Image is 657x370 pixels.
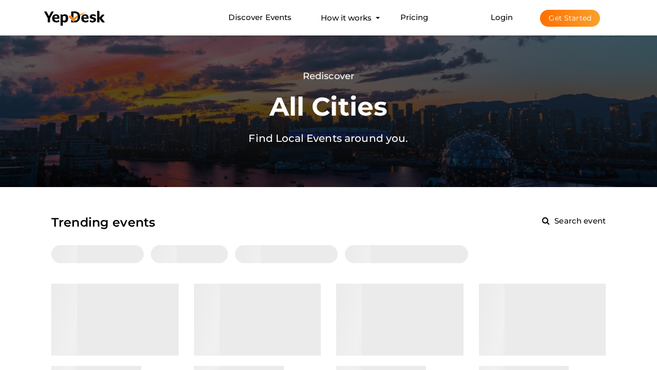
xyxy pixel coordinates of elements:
label: all cities [269,86,388,127]
span: Search event [552,216,606,226]
button: How it works [318,8,375,27]
a: Discover Events [228,8,292,27]
a: Login [491,12,513,22]
label: Find Local Events around you. [248,130,408,146]
button: Get Started [540,10,600,27]
a: Pricing [400,8,429,27]
label: Trending events [51,213,155,232]
label: Rediscover [303,69,354,84]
